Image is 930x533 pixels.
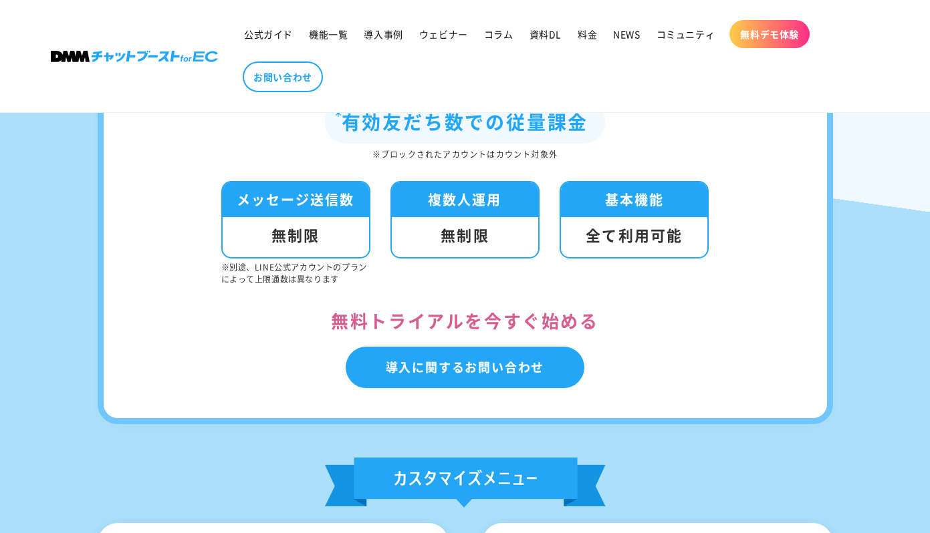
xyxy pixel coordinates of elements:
[484,28,513,40] span: コラム
[144,147,787,162] div: ※ブロックされたアカウントはカウント対象外
[729,20,810,48] a: 無料デモ体験
[649,20,723,48] a: コミュニティ
[325,458,606,508] img: カスタマイズメニュー
[356,20,411,48] a: 導入事例
[301,20,356,48] a: 機能一覧
[236,20,301,48] a: 公式ガイド
[419,28,468,40] span: ウェビナー
[223,182,369,217] div: メッセージ送信数
[411,20,476,48] a: ウェビナー
[657,28,715,40] span: コミュニティ
[570,20,605,48] a: 料金
[244,28,293,40] span: 公式ガイド
[243,61,323,92] a: お問い合わせ
[561,182,707,217] div: 基本機能
[253,71,312,83] span: お問い合わせ
[346,347,585,388] a: 導入に関するお問い合わせ
[325,100,606,144] div: 有効友だち数での従量課金
[392,182,538,217] div: 複数人運用
[364,28,402,40] span: 導入事例
[223,217,369,257] div: 無制限
[144,305,787,337] div: 無料トライアルを今すぐ始める
[521,20,570,48] a: 資料DL
[51,51,218,62] img: 株式会社DMM Boost
[476,20,521,48] a: コラム
[605,20,648,48] a: NEWS
[309,28,348,40] span: 機能一覧
[530,28,562,40] span: 資料DL
[613,28,640,40] span: NEWS
[740,28,799,40] span: 無料デモ体験
[578,28,597,40] span: 料金
[392,217,538,257] div: 無制限
[561,217,707,257] div: 全て利用可能
[221,261,370,285] p: ※別途、LINE公式アカウントのプランによって上限通数は異なります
